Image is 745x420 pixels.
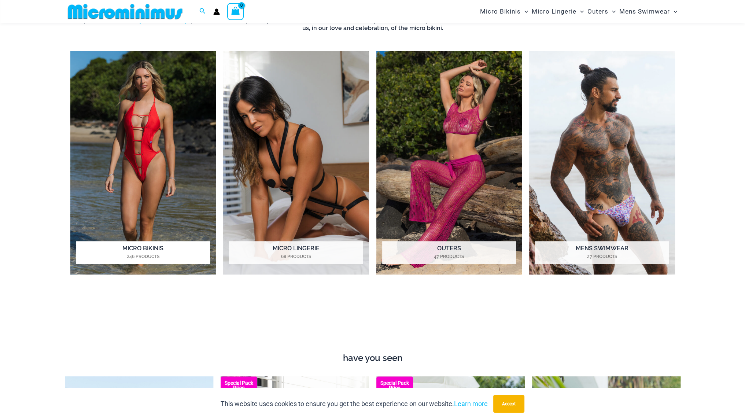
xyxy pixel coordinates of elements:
mark: 246 Products [76,253,210,260]
nav: Site Navigation [477,1,681,22]
mark: 47 Products [382,253,516,260]
a: Learn more [454,400,488,408]
img: Micro Lingerie [223,51,369,275]
a: OutersMenu ToggleMenu Toggle [586,2,617,21]
span: Micro Bikinis [480,2,521,21]
a: Visit product category Micro Lingerie [223,51,369,275]
a: Mens SwimwearMenu ToggleMenu Toggle [617,2,679,21]
a: Micro LingerieMenu ToggleMenu Toggle [530,2,586,21]
a: Visit product category Micro Bikinis [70,51,216,275]
a: community [110,16,142,23]
h2: Outers [382,241,516,264]
span: Mens Swimwear [619,2,670,21]
mark: 68 Products [229,253,363,260]
b: Special Pack Price [376,381,413,390]
a: Account icon link [213,8,220,15]
b: Special Pack Price [221,381,257,390]
a: Micro BikinisMenu ToggleMenu Toggle [478,2,530,21]
span: Menu Toggle [608,2,616,21]
mark: 27 Products [535,253,669,260]
span: Menu Toggle [521,2,528,21]
a: Visit product category Outers [376,51,522,275]
img: Mens Swimwear [529,51,675,275]
h2: Mens Swimwear [535,241,669,264]
a: micro bikinis [270,16,305,23]
img: MM SHOP LOGO FLAT [65,3,185,20]
h4: have you seen [65,353,681,364]
a: Visit product category Mens Swimwear [529,51,675,275]
img: Micro Bikinis [70,51,216,275]
span: Micro Lingerie [532,2,576,21]
img: Outers [376,51,522,275]
p: This website uses cookies to ensure you get the best experience on our website. [221,398,488,409]
iframe: TrustedSite Certified [70,294,675,349]
span: Outers [587,2,608,21]
h2: Micro Lingerie [229,241,363,264]
span: Menu Toggle [670,2,677,21]
button: Accept [493,395,524,413]
span: Menu Toggle [576,2,584,21]
h2: Micro Bikinis [76,241,210,264]
a: View Shopping Cart, empty [227,3,244,20]
a: cheeky [167,16,188,23]
a: Search icon link [199,7,206,16]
